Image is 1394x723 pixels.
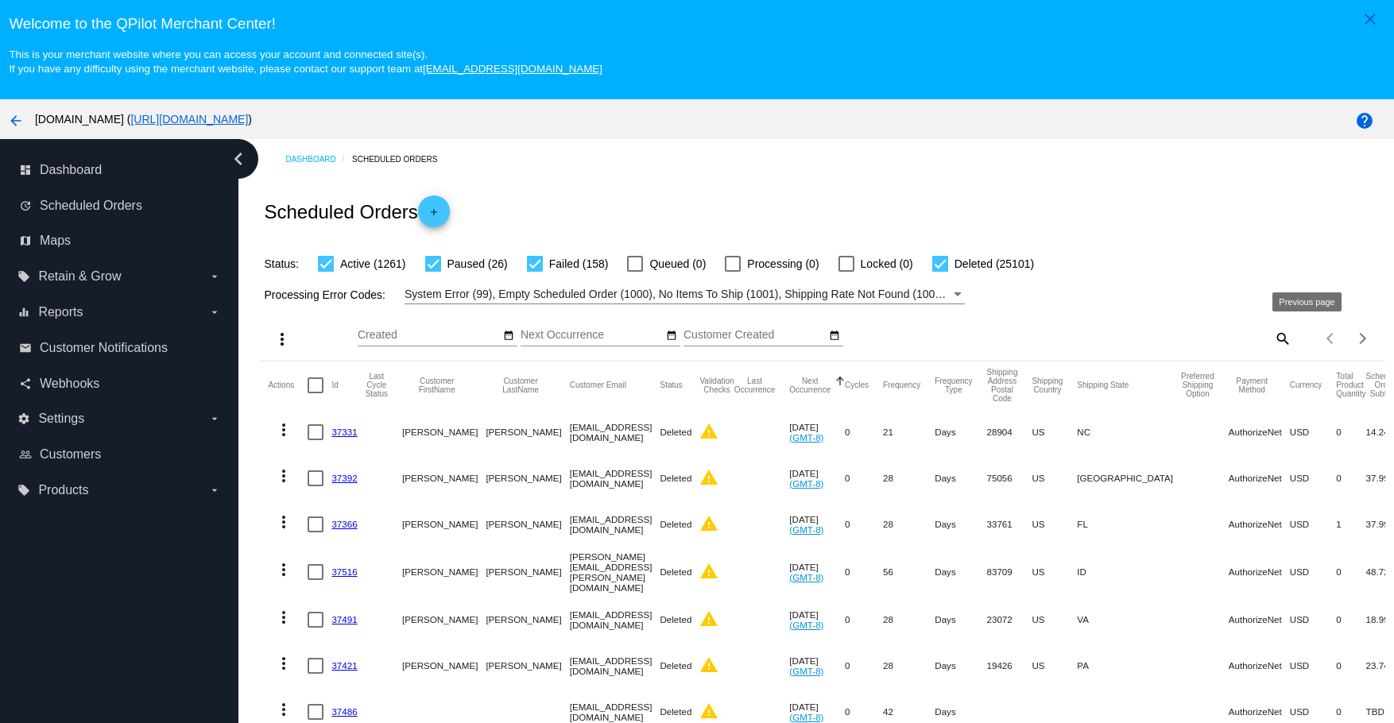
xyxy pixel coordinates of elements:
mat-cell: Days [935,547,986,597]
mat-cell: US [1032,547,1077,597]
span: Deleted [660,660,691,671]
a: 37486 [331,706,357,717]
i: arrow_drop_down [208,306,221,319]
a: [URL][DOMAIN_NAME] [130,113,248,126]
a: Scheduled Orders [352,147,451,172]
mat-cell: 33761 [987,501,1032,547]
i: arrow_drop_down [208,484,221,497]
i: local_offer [17,484,30,497]
i: equalizer [17,306,30,319]
mat-cell: US [1032,597,1077,643]
i: chevron_left [226,146,251,172]
mat-cell: [DATE] [789,501,845,547]
a: 37421 [331,660,357,671]
mat-icon: warning [699,562,718,581]
mat-icon: more_vert [274,420,293,439]
button: Change sorting for Frequency [883,381,920,390]
mat-cell: US [1032,643,1077,689]
mat-icon: more_vert [274,560,293,579]
mat-cell: Days [935,597,986,643]
mat-cell: AuthorizeNet [1229,597,1290,643]
mat-icon: more_vert [274,700,293,719]
mat-cell: FL [1077,501,1181,547]
button: Change sorting for CustomerEmail [570,381,626,390]
mat-icon: warning [699,422,718,441]
mat-cell: 0 [845,409,883,455]
mat-cell: 0 [1336,455,1365,501]
span: Deleted [660,706,691,717]
mat-cell: VA [1077,597,1181,643]
mat-header-cell: Total Product Quantity [1336,361,1365,409]
mat-cell: 23072 [987,597,1032,643]
button: Change sorting for NextOccurrenceUtc [789,377,831,394]
span: Processing (0) [747,254,819,273]
mat-cell: [PERSON_NAME] [486,455,569,501]
mat-icon: more_vert [273,330,292,349]
i: share [19,377,32,390]
button: Change sorting for Id [331,381,338,390]
span: [DOMAIN_NAME] ( ) [35,113,252,126]
mat-cell: [PERSON_NAME] [486,409,569,455]
mat-cell: PA [1077,643,1181,689]
mat-cell: 0 [845,643,883,689]
mat-cell: [EMAIL_ADDRESS][DOMAIN_NAME] [570,643,660,689]
span: Maps [40,234,71,248]
mat-cell: Days [935,501,986,547]
mat-cell: USD [1290,409,1337,455]
mat-cell: 1 [1336,501,1365,547]
mat-icon: warning [699,609,718,628]
mat-cell: [PERSON_NAME] [486,501,569,547]
h2: Scheduled Orders [264,195,449,227]
mat-cell: USD [1290,597,1337,643]
i: arrow_drop_down [208,270,221,283]
mat-cell: 0 [1336,643,1365,689]
i: people_outline [19,448,32,461]
button: Change sorting for Cycles [845,381,869,390]
span: Failed (158) [549,254,609,273]
span: Deleted [660,566,691,577]
mat-cell: [DATE] [789,643,845,689]
i: email [19,342,32,354]
mat-cell: 28 [883,501,935,547]
button: Change sorting for CustomerFirstName [402,377,471,394]
mat-icon: date_range [666,330,677,342]
a: (GMT-8) [789,620,823,630]
mat-cell: US [1032,409,1077,455]
button: Change sorting for ShippingCountry [1032,377,1063,394]
button: Change sorting for Status [660,381,682,390]
i: settings [17,412,30,425]
a: 37491 [331,614,357,624]
input: Created [358,329,501,342]
span: Status: [264,257,299,270]
mat-icon: more_vert [274,466,293,485]
mat-cell: [EMAIL_ADDRESS][DOMAIN_NAME] [570,455,660,501]
span: Customers [40,447,101,462]
a: (GMT-8) [789,478,823,489]
span: Deleted [660,473,691,483]
mat-header-cell: Validation Checks [699,361,734,409]
mat-cell: AuthorizeNet [1229,409,1290,455]
mat-cell: Days [935,643,986,689]
span: Products [38,483,88,497]
a: (GMT-8) [789,524,823,535]
mat-cell: 28904 [987,409,1032,455]
mat-select: Filter by Processing Error Codes [405,284,965,304]
button: Previous page [1315,323,1347,354]
button: Change sorting for CustomerLastName [486,377,555,394]
small: This is your merchant website where you can access your account and connected site(s). If you hav... [9,48,602,75]
a: map Maps [19,228,221,253]
a: dashboard Dashboard [19,157,221,183]
a: (GMT-8) [789,572,823,582]
mat-cell: 0 [1336,547,1365,597]
mat-icon: add [424,207,443,226]
mat-cell: AuthorizeNet [1229,501,1290,547]
mat-cell: 0 [845,455,883,501]
mat-cell: NC [1077,409,1181,455]
mat-icon: help [1355,111,1374,130]
span: Paused (26) [447,254,508,273]
mat-cell: [EMAIL_ADDRESS][DOMAIN_NAME] [570,501,660,547]
mat-cell: 0 [1336,597,1365,643]
mat-icon: more_vert [274,512,293,532]
i: update [19,199,32,212]
mat-cell: Days [935,409,986,455]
